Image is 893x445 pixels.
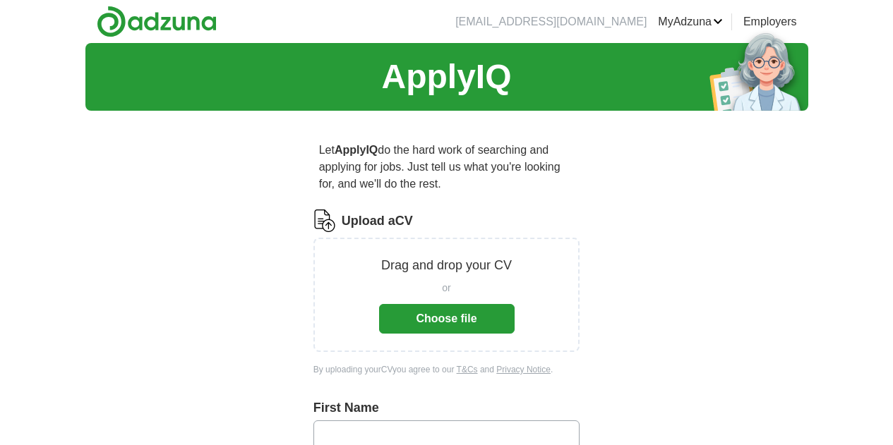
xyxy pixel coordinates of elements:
h1: ApplyIQ [381,51,511,102]
a: Privacy Notice [496,365,551,374]
a: Employers [743,13,797,30]
p: Let do the hard work of searching and applying for jobs. Just tell us what you're looking for, an... [313,136,580,198]
button: Choose file [379,304,515,334]
p: Drag and drop your CV [381,256,512,275]
a: MyAdzuna [658,13,723,30]
li: [EMAIL_ADDRESS][DOMAIN_NAME] [455,13,647,30]
span: or [442,281,450,295]
label: Upload a CV [342,212,413,231]
a: T&Cs [457,365,478,374]
img: CV Icon [313,209,336,232]
img: Adzuna logo [97,6,217,37]
div: By uploading your CV you agree to our and . [313,363,580,376]
strong: ApplyIQ [335,144,378,156]
label: First Name [313,398,580,417]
